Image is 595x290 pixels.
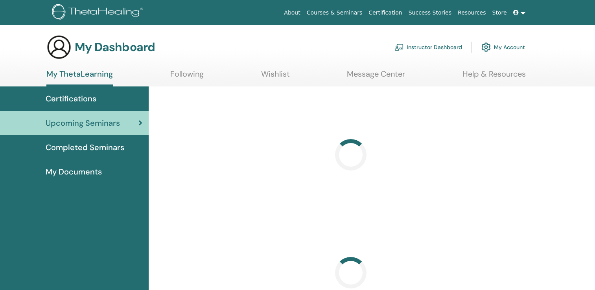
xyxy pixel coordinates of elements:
h3: My Dashboard [75,40,155,54]
a: Message Center [347,69,405,84]
span: Completed Seminars [46,141,124,153]
img: cog.svg [481,40,491,54]
a: Resources [455,6,489,20]
span: My Documents [46,166,102,178]
a: My Account [481,39,525,56]
a: Courses & Seminars [304,6,366,20]
img: logo.png [52,4,146,22]
a: My ThetaLearning [46,69,113,86]
img: chalkboard-teacher.svg [394,44,404,51]
span: Upcoming Seminars [46,117,120,129]
a: Certification [365,6,405,20]
a: Wishlist [261,69,290,84]
img: generic-user-icon.jpg [46,35,72,60]
a: About [281,6,303,20]
a: Following [170,69,204,84]
span: Certifications [46,93,96,105]
a: Store [489,6,510,20]
a: Success Stories [405,6,455,20]
a: Help & Resources [462,69,526,84]
a: Instructor Dashboard [394,39,462,56]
